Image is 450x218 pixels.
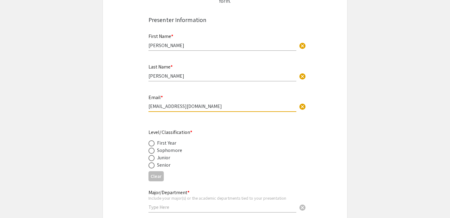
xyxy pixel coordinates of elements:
[148,129,192,135] mat-label: Level/Classification
[296,70,309,82] button: Clear
[148,33,173,39] mat-label: First Name
[148,189,189,196] mat-label: Major/Department
[296,39,309,51] button: Clear
[148,15,302,24] div: Presenter Information
[148,42,296,49] input: Type Here
[296,201,309,213] button: Clear
[299,204,306,211] span: cancel
[148,103,296,109] input: Type Here
[296,100,309,113] button: Clear
[299,73,306,80] span: cancel
[157,147,182,154] div: Sophomore
[157,139,176,147] div: First Year
[157,154,171,161] div: Junior
[148,64,173,70] mat-label: Last Name
[157,161,171,169] div: Senior
[148,204,296,210] input: Type Here
[148,94,163,101] mat-label: Email
[299,103,306,110] span: cancel
[148,73,296,79] input: Type Here
[5,190,26,213] iframe: Chat
[299,42,306,50] span: cancel
[148,195,296,201] div: Include your major(s) or the academic departments tied to your presentation
[148,171,164,181] button: Clear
